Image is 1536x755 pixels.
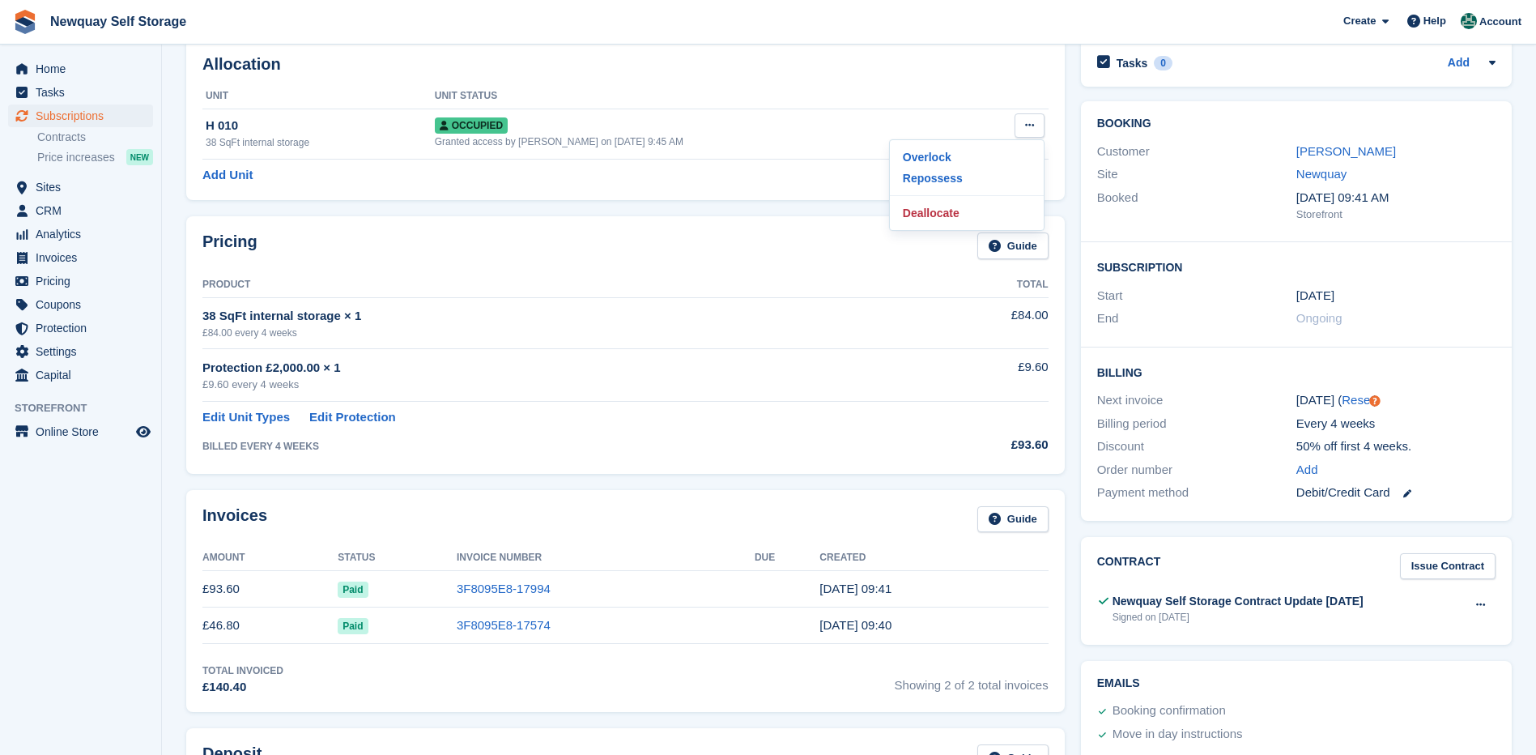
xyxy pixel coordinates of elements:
[1113,725,1243,744] div: Move in day instructions
[896,203,1037,224] a: Deallocate
[338,582,368,598] span: Paid
[435,83,975,109] th: Unit Status
[134,422,153,441] a: Preview store
[435,117,508,134] span: Occupied
[8,270,153,292] a: menu
[896,147,1037,168] a: Overlock
[457,618,551,632] a: 3F8095E8-17574
[1113,593,1364,610] div: Newquay Self Storage Contract Update [DATE]
[977,232,1049,259] a: Guide
[36,176,133,198] span: Sites
[37,130,153,145] a: Contracts
[1097,165,1296,184] div: Site
[1097,364,1496,380] h2: Billing
[202,307,912,326] div: 38 SqFt internal storage × 1
[1342,393,1373,407] a: Reset
[1423,13,1446,29] span: Help
[1296,287,1334,305] time: 2025-08-05 23:00:00 UTC
[36,81,133,104] span: Tasks
[1097,553,1161,580] h2: Contract
[1097,461,1296,480] div: Order number
[36,340,133,363] span: Settings
[36,420,133,443] span: Online Store
[8,176,153,198] a: menu
[202,326,912,340] div: £84.00 every 4 weeks
[819,545,1048,571] th: Created
[1097,117,1496,130] h2: Booking
[1097,437,1296,456] div: Discount
[819,618,891,632] time: 2025-08-06 08:40:55 UTC
[1296,189,1496,207] div: [DATE] 09:41 AM
[1296,167,1347,181] a: Newquay
[8,105,153,127] a: menu
[202,439,912,454] div: BILLED EVERY 4 WEEKS
[36,58,133,80] span: Home
[1097,189,1296,223] div: Booked
[1448,54,1470,73] a: Add
[36,199,133,222] span: CRM
[36,246,133,269] span: Invoices
[977,506,1049,533] a: Guide
[8,81,153,104] a: menu
[1113,702,1226,721] div: Booking confirmation
[202,678,283,697] div: £140.40
[8,340,153,363] a: menu
[206,135,435,150] div: 38 SqFt internal storage
[202,608,338,644] td: £46.80
[1154,56,1172,70] div: 0
[309,408,396,427] a: Edit Protection
[8,246,153,269] a: menu
[1296,144,1396,158] a: [PERSON_NAME]
[1097,287,1296,305] div: Start
[15,400,161,416] span: Storefront
[819,582,891,595] time: 2025-09-03 08:41:18 UTC
[202,166,253,185] a: Add Unit
[202,272,912,298] th: Product
[1296,461,1318,480] a: Add
[36,223,133,245] span: Analytics
[912,349,1048,402] td: £9.60
[8,364,153,386] a: menu
[1296,391,1496,410] div: [DATE] ( )
[202,571,338,608] td: £93.60
[896,168,1037,189] a: Repossess
[126,149,153,165] div: NEW
[912,272,1048,298] th: Total
[1113,610,1364,625] div: Signed on [DATE]
[457,545,755,571] th: Invoice Number
[1117,56,1148,70] h2: Tasks
[202,545,338,571] th: Amount
[8,420,153,443] a: menu
[338,618,368,634] span: Paid
[8,199,153,222] a: menu
[1097,143,1296,161] div: Customer
[1461,13,1477,29] img: JON
[36,364,133,386] span: Capital
[36,270,133,292] span: Pricing
[37,150,115,165] span: Price increases
[36,293,133,316] span: Coupons
[44,8,193,35] a: Newquay Self Storage
[755,545,819,571] th: Due
[1296,437,1496,456] div: 50% off first 4 weeks.
[8,317,153,339] a: menu
[202,506,267,533] h2: Invoices
[13,10,37,34] img: stora-icon-8386f47178a22dfd0bd8f6a31ec36ba5ce8667c1dd55bd0f319d3a0aa187defe.svg
[1097,415,1296,433] div: Billing period
[8,58,153,80] a: menu
[1368,394,1382,408] div: Tooltip anchor
[435,134,975,149] div: Granted access by [PERSON_NAME] on [DATE] 9:45 AM
[1097,391,1296,410] div: Next invoice
[1296,311,1342,325] span: Ongoing
[202,55,1049,74] h2: Allocation
[1097,484,1296,502] div: Payment method
[1296,415,1496,433] div: Every 4 weeks
[1400,553,1496,580] a: Issue Contract
[202,663,283,678] div: Total Invoiced
[1296,207,1496,223] div: Storefront
[206,117,435,135] div: H 010
[1343,13,1376,29] span: Create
